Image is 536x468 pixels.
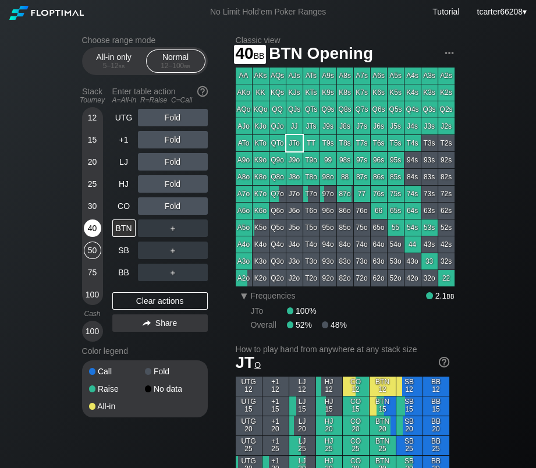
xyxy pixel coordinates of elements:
div: ATs [303,68,320,84]
div: HJ 12 [316,377,342,396]
div: Q8s [337,101,353,118]
div: QJo [269,118,286,134]
div: 53o [388,253,404,270]
div: 15 [84,131,101,148]
div: Fold [138,131,208,148]
img: help.32db89a4.svg [196,85,209,98]
div: Q9o [269,152,286,168]
div: Fold [138,197,208,215]
div: Cash [77,310,108,318]
div: 87s [354,169,370,185]
div: Q3s [421,101,438,118]
div: SB [112,242,136,259]
div: 33 [421,253,438,270]
div: QTo [269,135,286,151]
div: 100 [84,322,101,340]
div: 63o [371,253,387,270]
div: J6o [286,203,303,219]
div: KQo [253,101,269,118]
div: T3s [421,135,438,151]
div: T5s [388,135,404,151]
div: 96s [371,152,387,168]
div: 64o [371,236,387,253]
div: AKo [236,84,252,101]
div: 94o [320,236,336,253]
div: K6s [371,84,387,101]
div: ▾ [474,5,528,18]
div: A2s [438,68,455,84]
div: T4s [404,135,421,151]
div: 52o [388,270,404,286]
div: Fold [138,175,208,193]
div: 84o [337,236,353,253]
img: help.32db89a4.svg [438,356,450,368]
div: JTs [303,118,320,134]
div: 75o [354,219,370,236]
div: 50 [84,242,101,259]
div: A5o [236,219,252,236]
div: BB 12 [423,377,449,396]
div: AA [236,68,252,84]
div: AKs [253,68,269,84]
div: 97o [320,186,336,202]
div: T6o [303,203,320,219]
div: 75s [388,186,404,202]
div: LJ 12 [289,377,315,396]
div: SB 20 [396,416,423,435]
div: ＋ [138,219,208,237]
div: 42o [404,270,421,286]
div: K4s [404,84,421,101]
div: 75 [84,264,101,281]
div: A3s [421,68,438,84]
div: +1 20 [262,416,289,435]
div: KK [253,84,269,101]
div: 82s [438,169,455,185]
div: +1 15 [262,396,289,416]
div: Fold [138,153,208,171]
div: 95o [320,219,336,236]
h2: Classic view [236,36,455,45]
div: 94s [404,152,421,168]
div: 83o [337,253,353,270]
div: 62o [371,270,387,286]
div: 92o [320,270,336,286]
div: 99 [320,152,336,168]
div: CO 12 [343,377,369,396]
div: 40 [84,219,101,237]
div: LJ 25 [289,436,315,455]
div: No data [145,385,201,393]
div: KJo [253,118,269,134]
div: K7s [354,84,370,101]
div: AJs [286,68,303,84]
div: 12 – 100 [151,62,200,70]
div: HJ [112,175,136,193]
div: 100 [84,286,101,303]
div: BTN 15 [370,396,396,416]
div: 98o [320,169,336,185]
div: 93o [320,253,336,270]
div: 64s [404,203,421,219]
img: ellipsis.fd386fe8.svg [443,47,456,59]
span: bb [254,48,265,61]
div: A9s [320,68,336,84]
div: TT [303,135,320,151]
div: AQs [269,68,286,84]
div: +1 12 [262,377,289,396]
div: 72o [354,270,370,286]
div: 48% [322,320,347,329]
div: 86o [337,203,353,219]
div: 22 [438,270,455,286]
div: J5o [286,219,303,236]
div: Q5s [388,101,404,118]
div: 85o [337,219,353,236]
div: T9s [320,135,336,151]
div: J9o [286,152,303,168]
div: 77 [354,186,370,202]
div: SB 12 [396,377,423,396]
div: A5s [388,68,404,84]
div: 92s [438,152,455,168]
div: KTo [253,135,269,151]
div: All-in only [87,50,141,72]
div: A8o [236,169,252,185]
a: Tutorial [432,7,459,16]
